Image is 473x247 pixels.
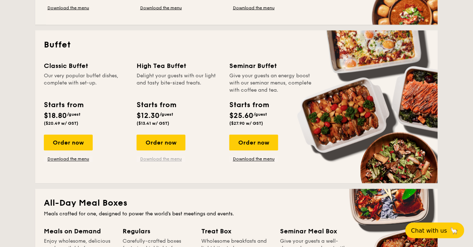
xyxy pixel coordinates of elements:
[253,112,267,117] span: /guest
[67,112,81,117] span: /guest
[44,100,83,110] div: Starts from
[201,227,271,237] div: Treat Box
[405,223,464,238] button: Chat with us🦙
[137,135,185,151] div: Order now
[137,100,176,110] div: Starts from
[137,121,169,126] span: ($13.41 w/ GST)
[450,227,459,235] span: 🦙
[229,111,253,120] span: $25.60
[229,72,313,94] div: Give your guests an energy boost with our seminar menus, complete with coffee and tea.
[44,111,67,120] span: $18.80
[44,5,93,11] a: Download the menu
[280,227,350,237] div: Seminar Meal Box
[229,135,278,151] div: Order now
[44,211,429,218] div: Meals crafted for one, designed to power the world's best meetings and events.
[44,156,93,162] a: Download the menu
[229,100,268,110] div: Starts from
[137,72,221,94] div: Delight your guests with our light and tasty bite-sized treats.
[44,121,78,126] span: ($20.49 w/ GST)
[137,61,221,71] div: High Tea Buffet
[137,156,185,162] a: Download the menu
[137,111,160,120] span: $12.30
[44,135,93,151] div: Order now
[411,227,447,234] span: Chat with us
[44,72,128,94] div: Our very popular buffet dishes, complete with set-up.
[123,227,193,237] div: Regulars
[160,112,173,117] span: /guest
[229,5,278,11] a: Download the menu
[44,61,128,71] div: Classic Buffet
[229,156,278,162] a: Download the menu
[44,227,114,237] div: Meals on Demand
[44,39,429,51] h2: Buffet
[137,5,185,11] a: Download the menu
[229,61,313,71] div: Seminar Buffet
[44,198,429,209] h2: All-Day Meal Boxes
[229,121,263,126] span: ($27.90 w/ GST)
